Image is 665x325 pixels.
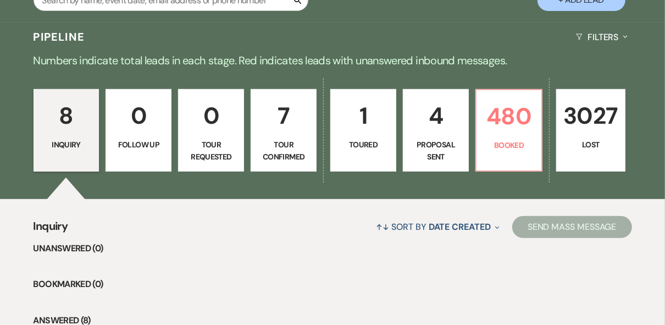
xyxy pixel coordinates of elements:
span: Date Created [429,221,491,233]
p: Lost [563,139,618,151]
p: Booked [483,139,535,151]
a: 480Booked [475,89,542,172]
span: Inquiry [34,218,68,241]
p: 480 [483,98,535,135]
a: 0Tour Requested [178,89,244,172]
p: 4 [410,97,462,134]
p: 1 [337,97,389,134]
li: Bookmarked (0) [34,277,632,291]
a: 4Proposal Sent [403,89,469,172]
span: ↑↓ [376,221,390,233]
button: Send Mass Message [512,216,632,238]
p: Proposal Sent [410,139,462,163]
h3: Pipeline [34,29,85,45]
a: 1Toured [330,89,396,172]
a: 0Follow Up [106,89,171,172]
p: Follow Up [113,139,164,151]
p: 7 [258,97,309,134]
button: Sort By Date Created [372,212,504,241]
p: 0 [185,97,237,134]
button: Filters [572,23,631,52]
p: Toured [337,139,389,151]
p: Tour Confirmed [258,139,309,163]
p: Tour Requested [185,139,237,163]
p: 0 [113,97,164,134]
p: 3027 [563,97,618,134]
a: 8Inquiry [34,89,99,172]
p: 8 [41,97,92,134]
a: 3027Lost [556,89,625,172]
a: 7Tour Confirmed [251,89,317,172]
p: Inquiry [41,139,92,151]
li: Unanswered (0) [34,241,632,256]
